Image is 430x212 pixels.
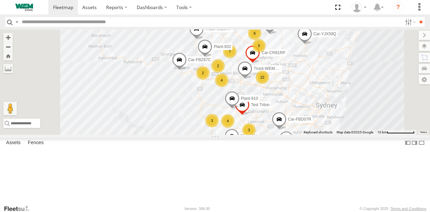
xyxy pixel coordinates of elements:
[251,103,269,108] span: Test Triton
[3,64,13,73] label: Measure
[196,66,210,80] div: 2
[418,138,425,148] label: Hide Summary Table
[242,123,256,137] div: 3
[377,130,387,134] span: 10 km
[188,57,211,62] span: Car-FBZ67C
[404,138,411,148] label: Dock Summary Table to the Left
[248,27,261,40] div: 6
[419,75,430,84] label: Map Settings
[304,130,333,135] button: Keyboard shortcuts
[359,207,426,211] div: © Copyright 2025 -
[375,130,417,135] button: Map Scale: 10 km per 79 pixels
[254,67,282,71] span: Truck-WEM044
[223,45,236,58] div: 7
[313,32,336,37] span: Car-YJX59Q
[252,39,266,52] div: 5
[256,71,269,84] div: 22
[14,17,19,27] label: Search Query
[3,138,24,148] label: Assets
[261,50,285,55] span: Car-CR81RP
[205,114,219,127] div: 3
[420,131,427,133] a: Terms (opens in new tab)
[214,45,231,49] span: Plant-932
[241,134,258,138] span: Plant-601
[393,2,403,13] i: ?
[391,207,426,211] a: Terms and Conditions
[288,117,311,122] span: Car-FBD07R
[25,138,47,148] label: Fences
[211,59,225,73] div: 2
[411,138,418,148] label: Dock Summary Table to the Right
[402,17,417,27] label: Search Filter Options
[337,130,373,134] span: Map data ©2025 Google
[7,4,42,11] img: WEMCivilLogo.svg
[241,96,258,101] span: Plant-910
[349,2,369,12] div: Robert Towne
[221,114,234,128] div: 4
[3,102,17,115] button: Drag Pegman onto the map to open Street View
[3,51,13,60] button: Zoom Home
[3,42,13,51] button: Zoom out
[215,74,228,87] div: 4
[4,205,35,212] a: Visit our Website
[3,33,13,42] button: Zoom in
[184,207,210,211] div: Version: 306.00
